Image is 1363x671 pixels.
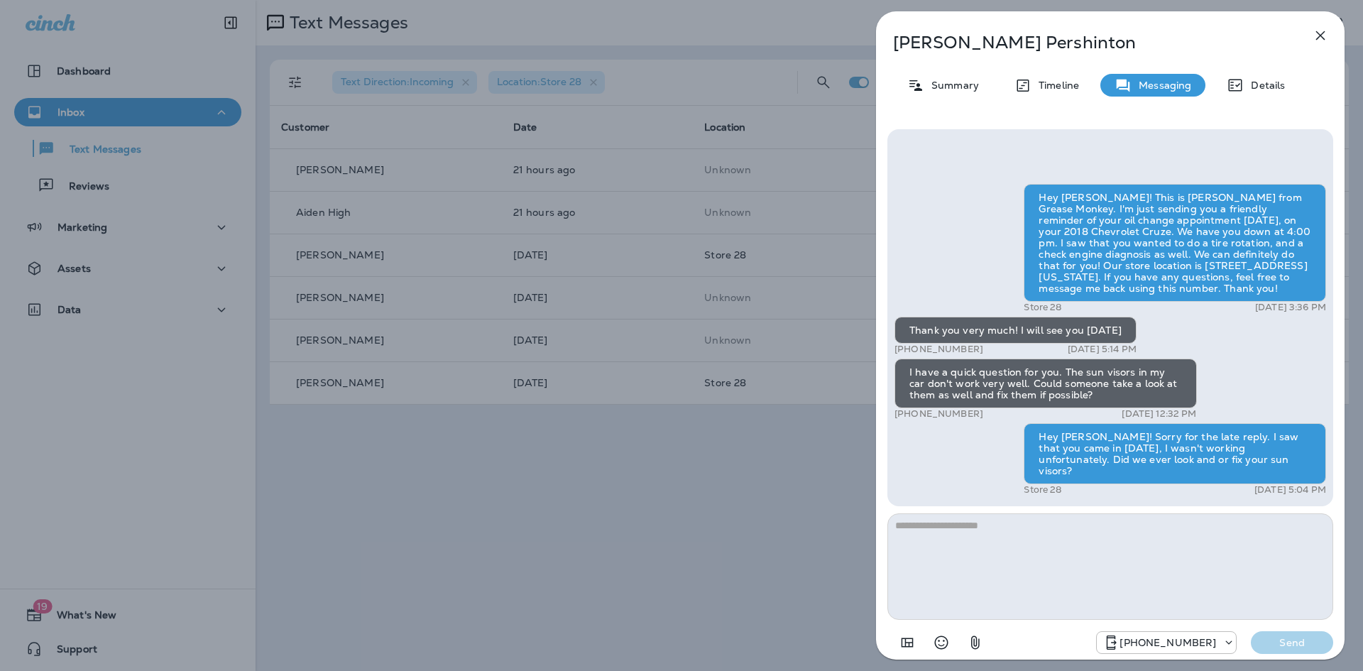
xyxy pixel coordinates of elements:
p: [PHONE_NUMBER] [894,408,983,420]
p: [PERSON_NAME] Pershinton [893,33,1281,53]
div: Hey [PERSON_NAME]! Sorry for the late reply. I saw that you came in [DATE], I wasn't working unfo... [1024,423,1326,484]
p: [DATE] 12:32 PM [1122,408,1196,420]
p: [PHONE_NUMBER] [894,344,983,355]
p: [PHONE_NUMBER] [1120,637,1216,648]
p: Summary [924,80,979,91]
p: [DATE] 5:04 PM [1254,484,1326,496]
button: Select an emoji [927,628,956,657]
p: Messaging [1132,80,1191,91]
p: Store 28 [1024,484,1061,496]
div: I have a quick question for you. The sun visors in my car don't work very well. Could someone tak... [894,359,1197,408]
p: [DATE] 3:36 PM [1255,302,1326,313]
p: Store 28 [1024,302,1061,313]
div: +1 (208) 858-5823 [1097,634,1236,651]
button: Add in a premade template [893,628,921,657]
p: Timeline [1031,80,1079,91]
p: [DATE] 5:14 PM [1068,344,1137,355]
p: Details [1244,80,1285,91]
div: Hey [PERSON_NAME]! This is [PERSON_NAME] from Grease Monkey. I'm just sending you a friendly remi... [1024,184,1326,302]
div: Thank you very much! I will see you [DATE] [894,317,1137,344]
